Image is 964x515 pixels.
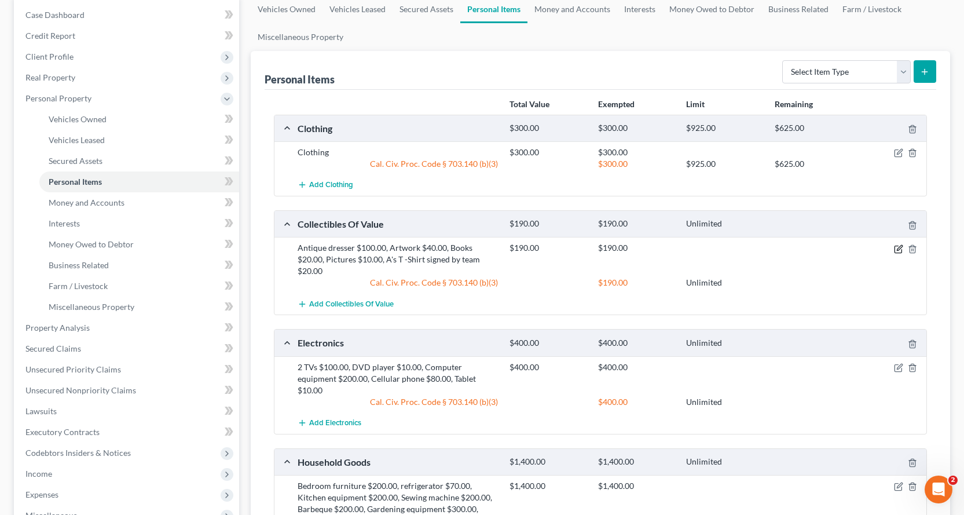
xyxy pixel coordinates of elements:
[16,380,239,401] a: Unsecured Nonpriority Claims
[292,218,504,230] div: Collectibles Of Value
[49,260,109,270] span: Business Related
[39,255,239,276] a: Business Related
[592,456,680,467] div: $1,400.00
[298,293,394,315] button: Add Collectibles Of Value
[25,364,121,374] span: Unsecured Priority Claims
[49,135,105,145] span: Vehicles Leased
[592,158,680,170] div: $300.00
[49,177,102,187] span: Personal Items
[39,192,239,213] a: Money and Accounts
[292,242,504,277] div: Antique dresser $100.00, Artwork $40.00, Books $20.00, Pictures $10.00, A's T -Shirt signed by te...
[686,99,705,109] strong: Limit
[298,174,353,196] button: Add Clothing
[504,456,592,467] div: $1,400.00
[25,72,75,82] span: Real Property
[309,418,361,428] span: Add Electronics
[39,171,239,192] a: Personal Items
[39,109,239,130] a: Vehicles Owned
[25,427,100,437] span: Executory Contracts
[292,337,504,349] div: Electronics
[309,299,394,309] span: Add Collectibles Of Value
[25,93,91,103] span: Personal Property
[16,359,239,380] a: Unsecured Priority Claims
[292,147,504,158] div: Clothing
[680,123,768,134] div: $925.00
[25,10,85,20] span: Case Dashboard
[504,123,592,134] div: $300.00
[292,361,504,396] div: 2 TVs $100.00, DVD player $10.00, Computer equipment $200.00, Cellular phone $80.00, Tablet $10.00
[16,401,239,422] a: Lawsuits
[292,396,504,408] div: Cal. Civ. Proc. Code § 703.140 (b)(3)
[309,181,353,190] span: Add Clothing
[510,99,549,109] strong: Total Value
[39,276,239,297] a: Farm / Livestock
[39,213,239,234] a: Interests
[16,422,239,443] a: Executory Contracts
[680,218,768,229] div: Unlimited
[49,239,134,249] span: Money Owed to Debtor
[680,456,768,467] div: Unlimited
[292,456,504,468] div: Household Goods
[25,490,58,499] span: Expenses
[49,156,102,166] span: Secured Assets
[49,114,107,124] span: Vehicles Owned
[39,130,239,151] a: Vehicles Leased
[592,242,680,254] div: $190.00
[49,198,124,207] span: Money and Accounts
[49,218,80,228] span: Interests
[39,234,239,255] a: Money Owed to Debtor
[775,99,813,109] strong: Remaining
[25,385,136,395] span: Unsecured Nonpriority Claims
[25,448,131,458] span: Codebtors Insiders & Notices
[251,23,350,51] a: Miscellaneous Property
[16,5,239,25] a: Case Dashboard
[25,406,57,416] span: Lawsuits
[504,147,592,158] div: $300.00
[680,277,768,288] div: Unlimited
[25,469,52,479] span: Income
[39,151,239,171] a: Secured Assets
[680,396,768,408] div: Unlimited
[592,277,680,288] div: $190.00
[49,302,134,312] span: Miscellaneous Property
[298,412,361,434] button: Add Electronics
[504,480,592,492] div: $1,400.00
[292,158,504,170] div: Cal. Civ. Proc. Code § 703.140 (b)(3)
[25,323,90,333] span: Property Analysis
[25,344,81,353] span: Secured Claims
[680,158,768,170] div: $925.00
[948,476,958,485] span: 2
[504,218,592,229] div: $190.00
[292,277,504,288] div: Cal. Civ. Proc. Code § 703.140 (b)(3)
[39,297,239,317] a: Miscellaneous Property
[592,361,680,373] div: $400.00
[25,52,74,61] span: Client Profile
[592,338,680,349] div: $400.00
[769,158,857,170] div: $625.00
[592,218,680,229] div: $190.00
[16,317,239,338] a: Property Analysis
[598,99,635,109] strong: Exempted
[25,31,75,41] span: Credit Report
[265,72,335,86] div: Personal Items
[504,361,592,373] div: $400.00
[504,242,592,254] div: $190.00
[769,123,857,134] div: $625.00
[292,122,504,134] div: Clothing
[592,396,680,408] div: $400.00
[592,147,680,158] div: $300.00
[49,281,108,291] span: Farm / Livestock
[592,123,680,134] div: $300.00
[680,338,768,349] div: Unlimited
[925,476,952,503] iframe: Intercom live chat
[504,338,592,349] div: $400.00
[16,338,239,359] a: Secured Claims
[16,25,239,46] a: Credit Report
[592,480,680,492] div: $1,400.00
